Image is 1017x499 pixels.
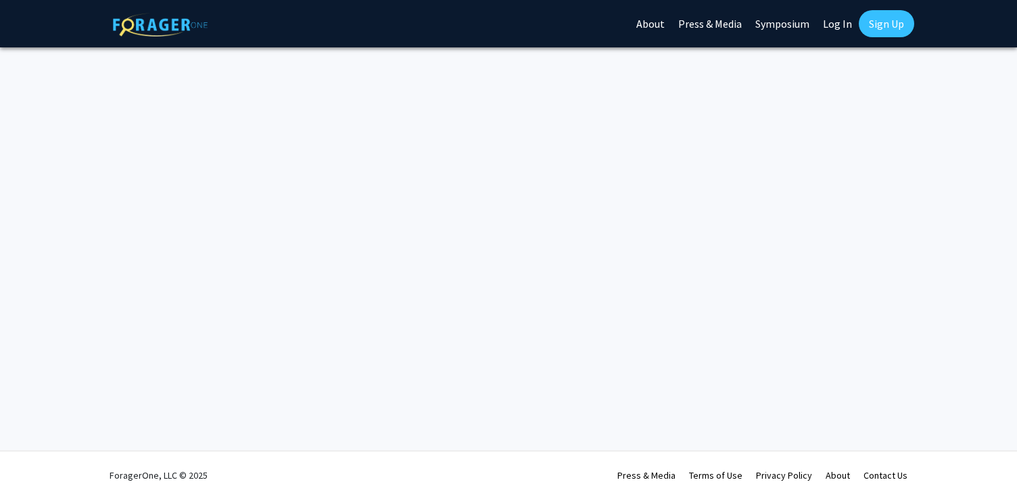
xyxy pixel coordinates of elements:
a: Terms of Use [689,469,742,481]
img: ForagerOne Logo [113,13,208,37]
a: About [826,469,850,481]
a: Sign Up [859,10,914,37]
a: Privacy Policy [756,469,812,481]
a: Press & Media [617,469,676,481]
div: ForagerOne, LLC © 2025 [110,452,208,499]
a: Contact Us [864,469,907,481]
